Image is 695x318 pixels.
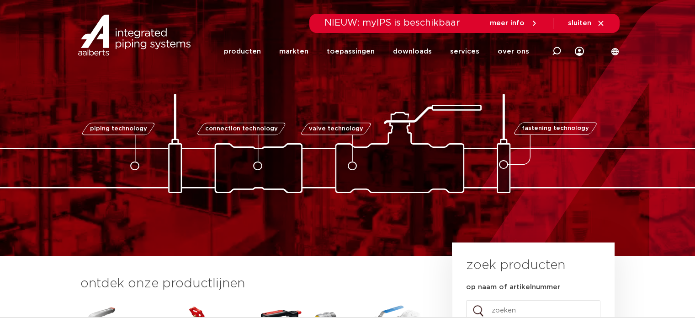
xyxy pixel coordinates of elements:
[327,34,375,69] a: toepassingen
[490,20,525,27] span: meer info
[575,33,584,70] div: my IPS
[450,34,479,69] a: services
[90,126,147,132] span: piping technology
[522,126,589,132] span: fastening technology
[393,34,432,69] a: downloads
[205,126,277,132] span: connection technology
[279,34,308,69] a: markten
[309,126,363,132] span: valve technology
[498,34,529,69] a: over ons
[224,34,529,69] nav: Menu
[568,20,591,27] span: sluiten
[568,19,605,27] a: sluiten
[466,256,565,275] h3: zoek producten
[466,283,560,292] label: op naam of artikelnummer
[490,19,538,27] a: meer info
[324,18,460,27] span: NIEUW: myIPS is beschikbaar
[80,275,421,293] h3: ontdek onze productlijnen
[224,34,261,69] a: producten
